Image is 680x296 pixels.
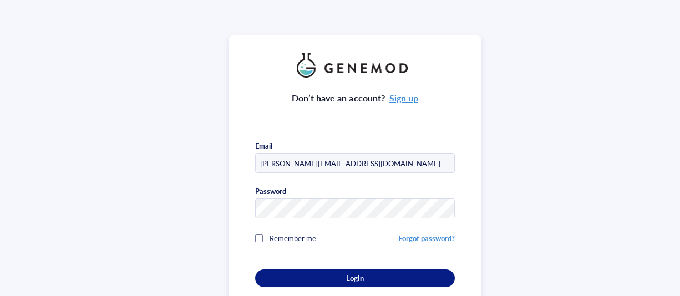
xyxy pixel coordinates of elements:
[270,233,316,243] span: Remember me
[297,53,413,78] img: genemod_logo_light-BcqUzbGq.png
[255,269,455,287] button: Login
[389,91,418,104] a: Sign up
[346,273,363,283] span: Login
[255,186,286,196] div: Password
[255,141,272,151] div: Email
[292,91,418,105] div: Don’t have an account?
[399,233,455,243] a: Forgot password?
